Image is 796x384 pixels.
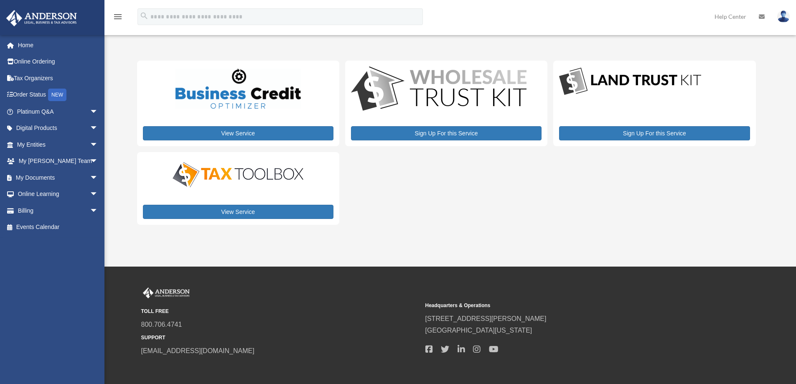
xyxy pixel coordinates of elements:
a: View Service [143,205,333,219]
a: Platinum Q&Aarrow_drop_down [6,103,111,120]
img: WS-Trust-Kit-lgo-1.jpg [351,66,526,113]
a: [GEOGRAPHIC_DATA][US_STATE] [425,327,532,334]
a: menu [113,15,123,22]
span: arrow_drop_down [90,169,107,186]
a: Events Calendar [6,219,111,236]
a: Tax Organizers [6,70,111,86]
small: TOLL FREE [141,307,420,316]
a: Online Ordering [6,53,111,70]
a: Home [6,37,111,53]
a: Online Learningarrow_drop_down [6,186,111,203]
img: Anderson Advisors Platinum Portal [141,287,191,298]
a: My Documentsarrow_drop_down [6,169,111,186]
i: search [140,11,149,20]
span: arrow_drop_down [90,186,107,203]
small: SUPPORT [141,333,420,342]
a: Digital Productsarrow_drop_down [6,120,107,137]
a: [STREET_ADDRESS][PERSON_NAME] [425,315,547,322]
a: Billingarrow_drop_down [6,202,111,219]
span: arrow_drop_down [90,103,107,120]
span: arrow_drop_down [90,153,107,170]
a: My [PERSON_NAME] Teamarrow_drop_down [6,153,111,170]
span: arrow_drop_down [90,136,107,153]
img: Anderson Advisors Platinum Portal [4,10,79,26]
a: [EMAIL_ADDRESS][DOMAIN_NAME] [141,347,254,354]
div: NEW [48,89,66,101]
img: LandTrust_lgo-1.jpg [559,66,701,97]
a: View Service [143,126,333,140]
small: Headquarters & Operations [425,301,704,310]
a: Sign Up For this Service [559,126,750,140]
a: 800.706.4741 [141,321,182,328]
span: arrow_drop_down [90,120,107,137]
i: menu [113,12,123,22]
a: Sign Up For this Service [351,126,542,140]
img: User Pic [777,10,790,23]
a: My Entitiesarrow_drop_down [6,136,111,153]
a: Order StatusNEW [6,86,111,104]
span: arrow_drop_down [90,202,107,219]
